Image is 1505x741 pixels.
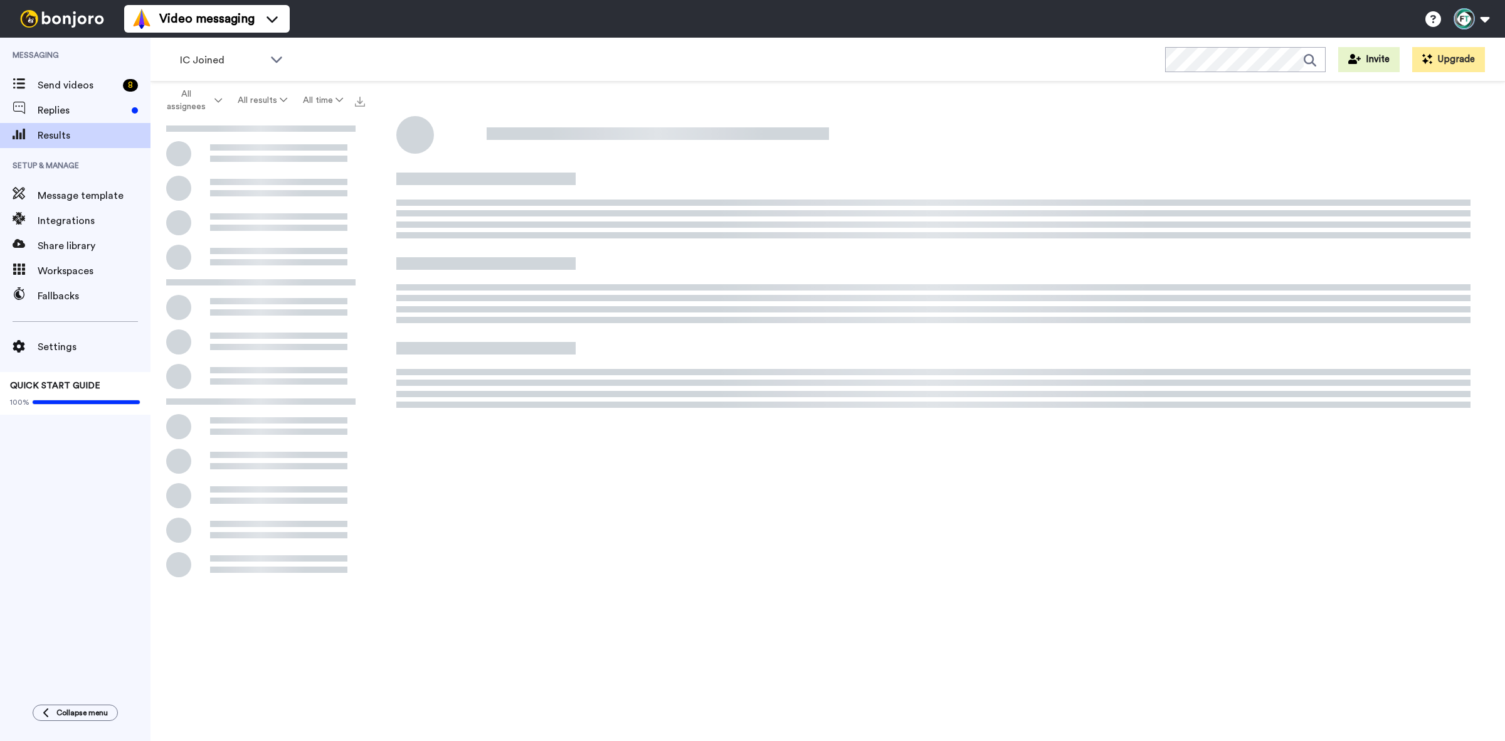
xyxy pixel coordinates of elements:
[33,705,118,721] button: Collapse menu
[132,9,152,29] img: vm-color.svg
[153,83,230,118] button: All assignees
[123,79,138,92] div: 8
[38,78,118,93] span: Send videos
[159,10,255,28] span: Video messaging
[38,264,150,279] span: Workspaces
[38,103,127,118] span: Replies
[295,89,351,112] button: All time
[1338,47,1400,72] button: Invite
[38,238,150,253] span: Share library
[355,97,365,107] img: export.svg
[351,91,369,110] button: Export all results that match these filters now.
[1412,47,1485,72] button: Upgrade
[38,188,150,203] span: Message template
[10,381,100,390] span: QUICK START GUIDE
[161,88,212,113] span: All assignees
[230,89,295,112] button: All results
[180,53,264,68] span: IC Joined
[56,708,108,718] span: Collapse menu
[38,289,150,304] span: Fallbacks
[10,397,29,407] span: 100%
[38,128,150,143] span: Results
[15,10,109,28] img: bj-logo-header-white.svg
[38,213,150,228] span: Integrations
[38,339,150,355] span: Settings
